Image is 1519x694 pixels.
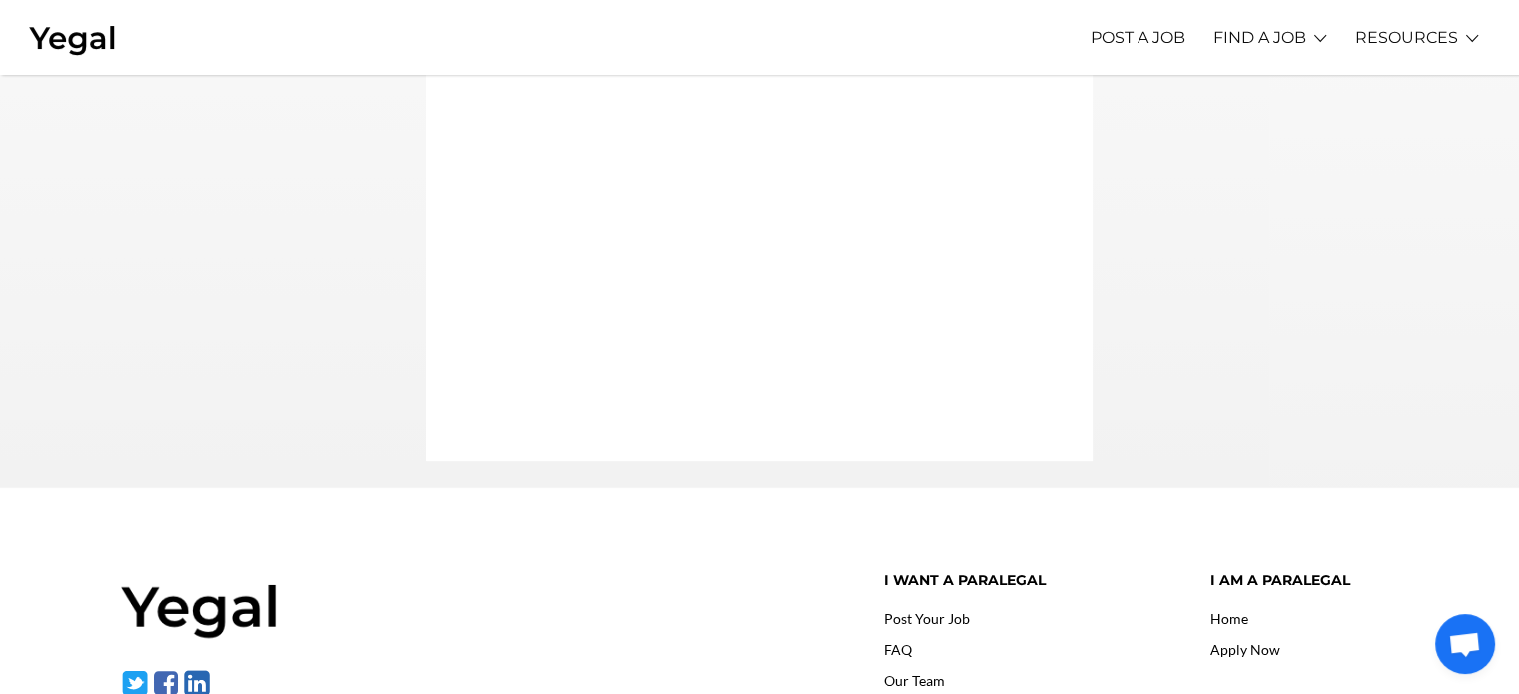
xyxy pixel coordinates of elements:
a: Post Your Job [884,610,970,627]
a: RESOURCES [1355,10,1458,65]
a: Apply Now [1210,641,1280,658]
a: Our Team [884,672,945,689]
h4: I want a paralegal [884,572,1180,589]
a: Home [1210,610,1248,627]
a: FAQ [884,641,912,658]
h4: I am a paralegal [1210,572,1398,589]
a: FIND A JOB [1213,10,1306,65]
a: POST A JOB [1091,10,1185,65]
a: Open chat [1435,614,1495,674]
